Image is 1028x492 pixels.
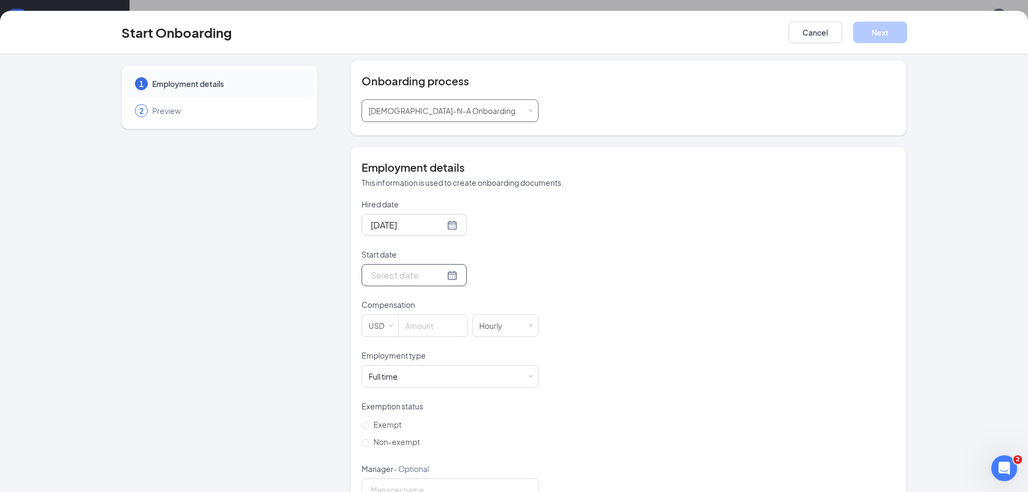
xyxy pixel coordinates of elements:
span: Employment details [152,78,302,89]
div: [object Object] [369,100,523,122]
input: Select date [371,268,445,282]
div: USD [369,315,392,336]
p: Compensation [362,299,539,310]
span: [DEMOGRAPHIC_DATA]-fil-A Onboarding [369,106,515,116]
button: Cancel [788,22,842,43]
div: Hourly [479,315,510,336]
p: Exemption status [362,401,539,412]
span: 1 [139,78,144,89]
p: Hired date [362,199,539,210]
h4: Employment details [362,160,895,175]
div: [object Object] [369,371,405,382]
span: Exempt [369,420,406,429]
span: - Optional [393,464,429,474]
p: Start date [362,249,539,260]
span: 2 [139,105,144,116]
p: This information is used to create onboarding documents. [362,177,895,188]
span: Preview [152,105,302,116]
span: 2 [1013,455,1022,464]
input: Aug 26, 2025 [371,218,445,232]
h3: Start Onboarding [121,23,232,42]
p: Manager [362,463,539,474]
button: Next [853,22,907,43]
input: Amount [399,315,467,336]
div: Full time [369,371,398,382]
p: Employment type [362,350,539,361]
span: Non-exempt [369,437,424,447]
h4: Onboarding process [362,73,895,89]
iframe: Intercom live chat [991,455,1017,481]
